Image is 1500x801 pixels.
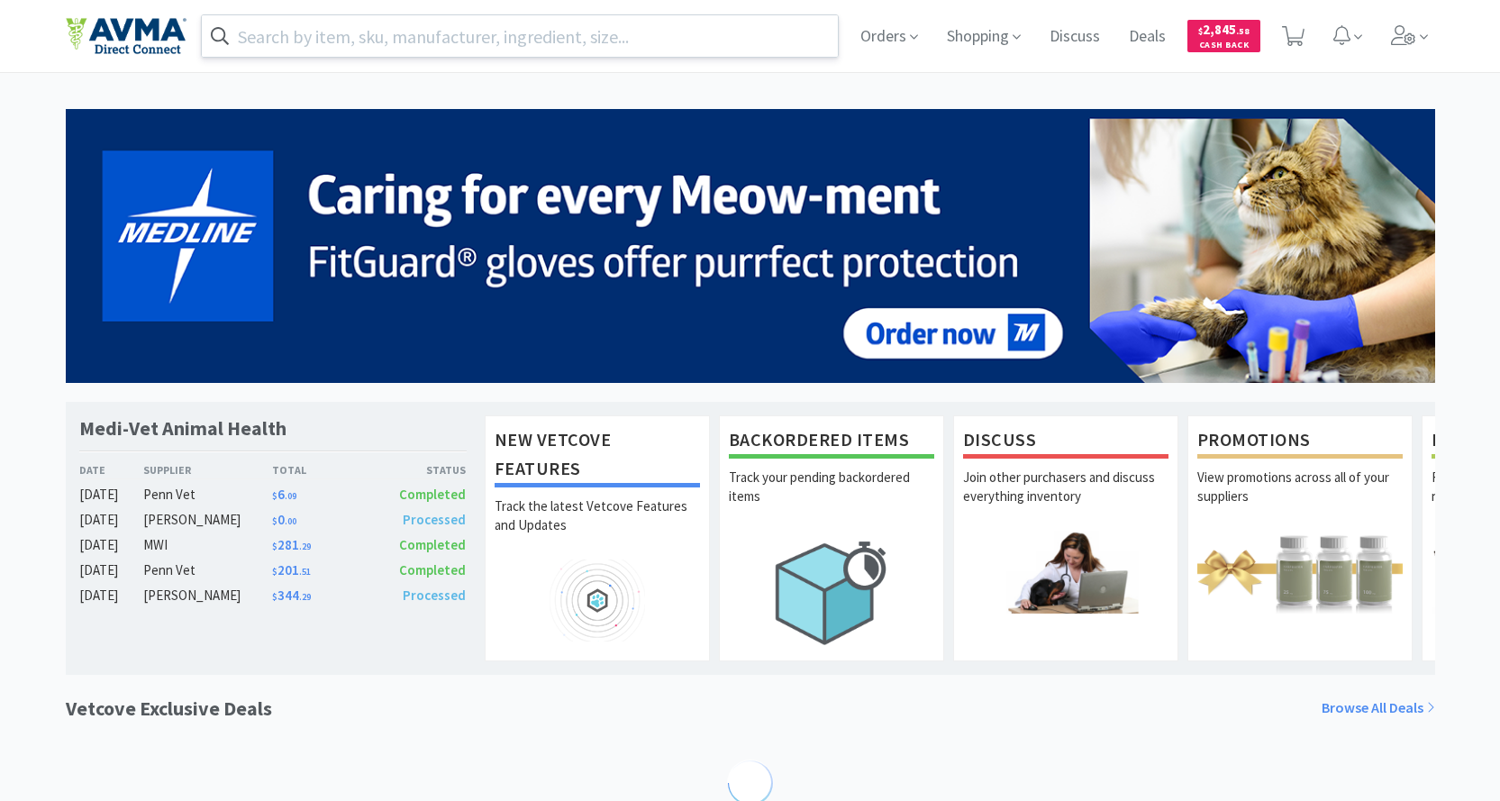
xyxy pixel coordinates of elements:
[729,468,934,531] p: Track your pending backordered items
[79,509,467,531] a: [DATE][PERSON_NAME]$0.00Processed
[272,566,277,578] span: $
[143,509,272,531] div: [PERSON_NAME]
[299,566,311,578] span: . 51
[202,15,839,57] input: Search by item, sku, manufacturer, ingredient, size...
[1197,425,1403,459] h1: Promotions
[1187,415,1413,660] a: PromotionsView promotions across all of your suppliers
[79,585,467,606] a: [DATE][PERSON_NAME]$344.29Processed
[719,415,944,660] a: Backordered ItemsTrack your pending backordered items
[1187,12,1260,60] a: $2,845.58Cash Back
[495,560,700,642] img: hero_feature_roadmap.png
[729,425,934,459] h1: Backordered Items
[66,17,186,55] img: e4e33dab9f054f5782a47901c742baa9_102.png
[299,541,311,552] span: . 29
[963,425,1168,459] h1: Discuss
[729,531,934,654] img: hero_backorders.png
[485,415,710,660] a: New Vetcove FeaturesTrack the latest Vetcove Features and Updates
[403,587,466,604] span: Processed
[403,511,466,528] span: Processed
[79,484,467,505] a: [DATE]Penn Vet$6.09Completed
[79,560,467,581] a: [DATE]Penn Vet$201.51Completed
[143,461,272,478] div: Supplier
[272,515,277,527] span: $
[495,496,700,560] p: Track the latest Vetcove Features and Updates
[1197,531,1403,613] img: hero_promotions.png
[1122,29,1173,45] a: Deals
[79,585,144,606] div: [DATE]
[963,468,1168,531] p: Join other purchasers and discuss everything inventory
[272,541,277,552] span: $
[285,490,296,502] span: . 09
[399,536,466,553] span: Completed
[399,486,466,503] span: Completed
[1198,41,1250,52] span: Cash Back
[272,587,311,604] span: 344
[66,109,1435,383] img: 5b85490d2c9a43ef9873369d65f5cc4c_481.png
[143,484,272,505] div: Penn Vet
[272,490,277,502] span: $
[143,585,272,606] div: [PERSON_NAME]
[79,560,144,581] div: [DATE]
[1198,21,1250,38] span: 2,845
[1197,468,1403,531] p: View promotions across all of your suppliers
[79,484,144,505] div: [DATE]
[272,591,277,603] span: $
[79,534,467,556] a: [DATE]MWI$281.29Completed
[272,486,296,503] span: 6
[1236,25,1250,37] span: . 58
[1198,25,1203,37] span: $
[399,561,466,578] span: Completed
[495,425,700,487] h1: New Vetcove Features
[272,561,311,578] span: 201
[272,536,311,553] span: 281
[963,531,1168,613] img: hero_discuss.png
[299,591,311,603] span: . 29
[953,415,1178,660] a: DiscussJoin other purchasers and discuss everything inventory
[272,461,369,478] div: Total
[66,693,272,724] h1: Vetcove Exclusive Deals
[143,534,272,556] div: MWI
[272,511,296,528] span: 0
[79,509,144,531] div: [DATE]
[79,415,286,441] h1: Medi-Vet Animal Health
[1322,696,1435,720] a: Browse All Deals
[285,515,296,527] span: . 00
[79,461,144,478] div: Date
[1042,29,1107,45] a: Discuss
[369,461,467,478] div: Status
[79,534,144,556] div: [DATE]
[143,560,272,581] div: Penn Vet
